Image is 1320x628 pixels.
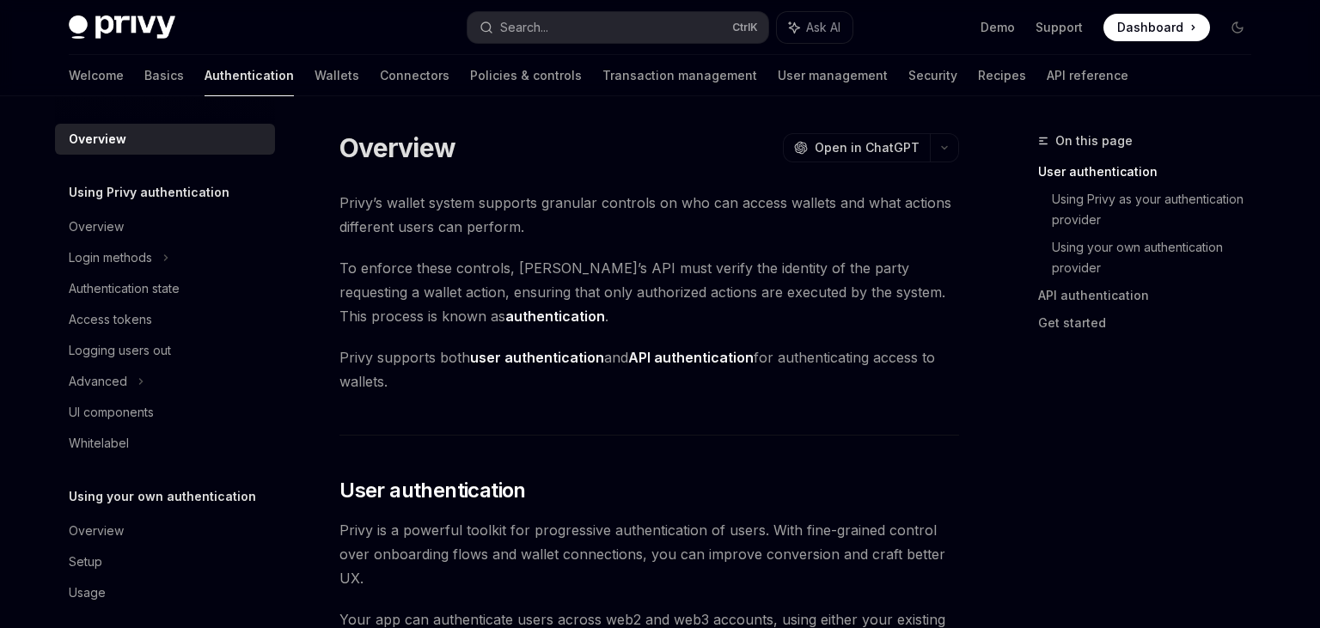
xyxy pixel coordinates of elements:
[732,21,758,34] span: Ctrl K
[1047,55,1128,96] a: API reference
[778,55,888,96] a: User management
[339,191,959,239] span: Privy’s wallet system supports granular controls on who can access wallets and what actions diffe...
[55,515,275,546] a: Overview
[69,278,180,299] div: Authentication state
[55,546,275,577] a: Setup
[69,402,154,423] div: UI components
[55,304,275,335] a: Access tokens
[1052,186,1265,234] a: Using Privy as your authentication provider
[815,139,920,156] span: Open in ChatGPT
[500,17,548,38] div: Search...
[1052,234,1265,282] a: Using your own authentication provider
[783,133,930,162] button: Open in ChatGPT
[315,55,359,96] a: Wallets
[69,552,102,572] div: Setup
[602,55,757,96] a: Transaction management
[55,335,275,366] a: Logging users out
[339,132,455,163] h1: Overview
[978,55,1026,96] a: Recipes
[339,518,959,590] span: Privy is a powerful toolkit for progressive authentication of users. With fine-grained control ov...
[470,349,604,366] strong: user authentication
[55,428,275,459] a: Whitelabel
[1038,158,1265,186] a: User authentication
[339,256,959,328] span: To enforce these controls, [PERSON_NAME]’s API must verify the identity of the party requesting a...
[69,433,129,454] div: Whitelabel
[69,15,175,40] img: dark logo
[777,12,852,43] button: Ask AI
[55,273,275,304] a: Authentication state
[69,582,106,603] div: Usage
[69,486,256,507] h5: Using your own authentication
[628,349,754,366] strong: API authentication
[380,55,449,96] a: Connectors
[69,129,126,149] div: Overview
[1224,14,1251,41] button: Toggle dark mode
[1117,19,1183,36] span: Dashboard
[69,309,152,330] div: Access tokens
[69,521,124,541] div: Overview
[1055,131,1133,151] span: On this page
[205,55,294,96] a: Authentication
[981,19,1015,36] a: Demo
[55,211,275,242] a: Overview
[908,55,957,96] a: Security
[55,397,275,428] a: UI components
[69,216,124,237] div: Overview
[55,577,275,608] a: Usage
[69,340,171,361] div: Logging users out
[144,55,184,96] a: Basics
[505,308,605,325] strong: authentication
[69,55,124,96] a: Welcome
[69,182,229,203] h5: Using Privy authentication
[1036,19,1083,36] a: Support
[69,371,127,392] div: Advanced
[806,19,840,36] span: Ask AI
[339,345,959,393] span: Privy supports both and for authenticating access to wallets.
[470,55,582,96] a: Policies & controls
[339,477,526,504] span: User authentication
[55,124,275,155] a: Overview
[1103,14,1210,41] a: Dashboard
[1038,282,1265,309] a: API authentication
[1038,309,1265,337] a: Get started
[467,12,768,43] button: Search...CtrlK
[69,247,152,268] div: Login methods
